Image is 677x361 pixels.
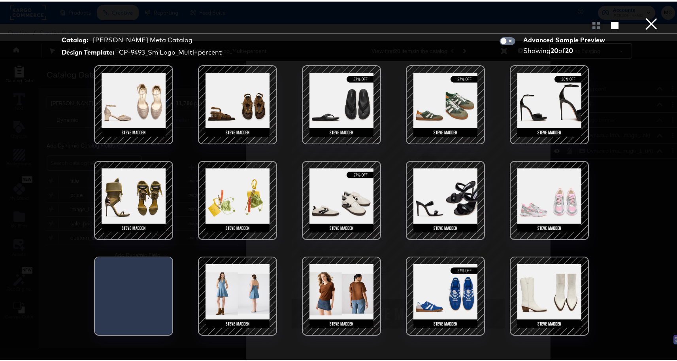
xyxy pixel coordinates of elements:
[551,45,558,53] strong: 20
[565,45,573,53] strong: 20
[119,46,222,55] div: CP-9493_Sm Logo_Multi+percent
[62,46,114,55] strong: Design Template:
[523,34,608,43] div: Advanced Sample Preview
[62,34,88,43] strong: Catalog:
[93,34,192,43] div: [PERSON_NAME] Meta Catalog
[523,45,608,54] div: Showing of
